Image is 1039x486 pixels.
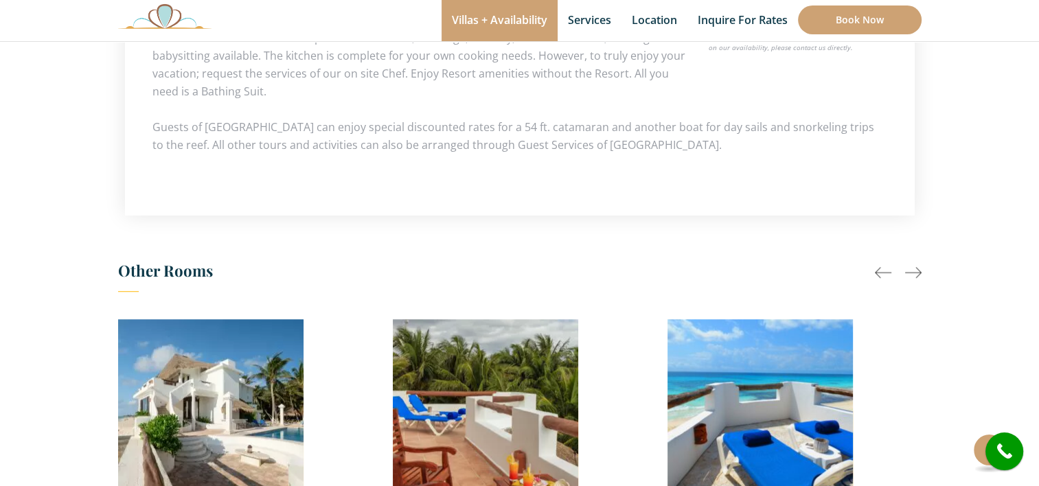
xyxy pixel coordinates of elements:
i: call [989,436,1020,467]
a: call [985,432,1023,470]
h3: Other Rooms [118,257,922,292]
p: Guests of [GEOGRAPHIC_DATA] can enjoy special discounted rates for a 54 ft. catamaran and another... [152,118,887,154]
img: Awesome Logo [118,3,212,29]
a: Book Now [798,5,922,34]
